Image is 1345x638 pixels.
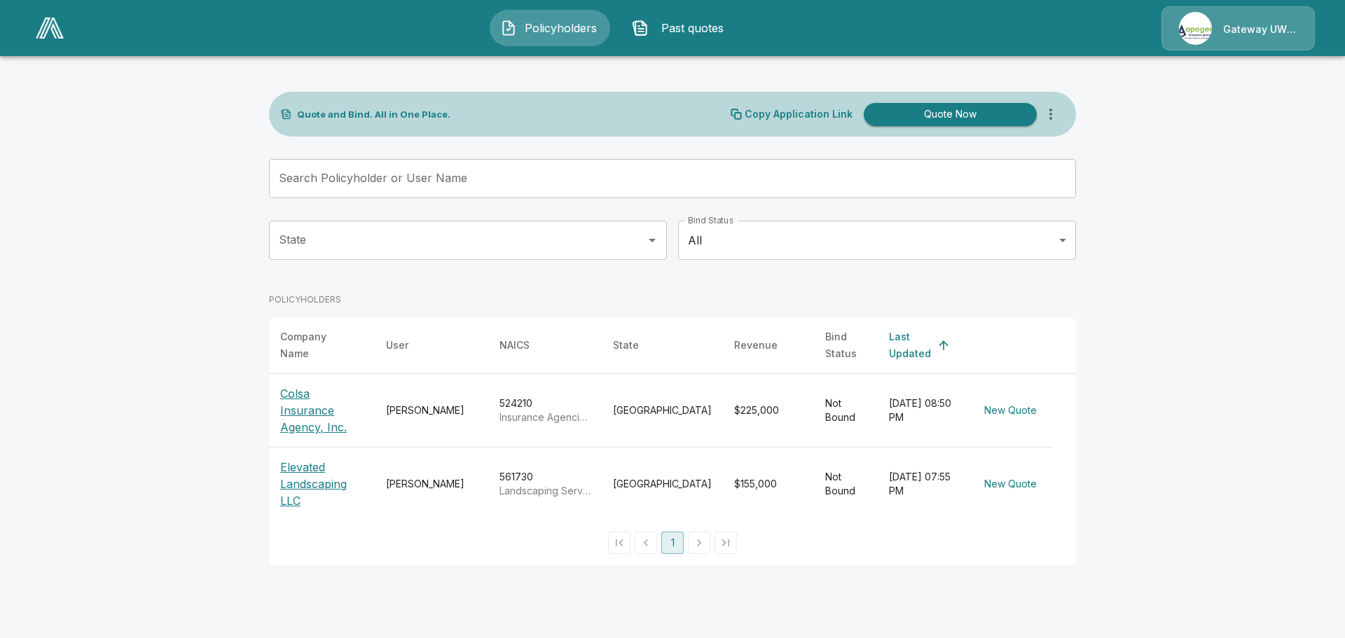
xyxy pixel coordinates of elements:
[864,103,1037,126] button: Quote Now
[386,477,477,491] div: [PERSON_NAME]
[499,484,591,498] p: Landscaping Services
[280,328,338,362] div: Company Name
[269,317,1076,520] table: simple table
[979,471,1042,497] button: New Quote
[734,337,778,354] div: Revenue
[269,293,341,306] p: POLICYHOLDERS
[602,374,723,448] td: [GEOGRAPHIC_DATA]
[490,10,610,46] button: Policyholders IconPolicyholders
[723,374,814,448] td: $225,000
[386,403,477,417] div: [PERSON_NAME]
[858,103,1037,126] a: Quote Now
[613,337,639,354] div: State
[642,230,662,250] button: Open
[621,10,742,46] button: Past quotes IconPast quotes
[723,448,814,521] td: $155,000
[280,459,364,509] p: Elevated Landscaping LLC
[814,317,878,374] th: Bind Status
[297,110,450,119] p: Quote and Bind. All in One Place.
[606,532,739,554] nav: pagination navigation
[386,337,408,354] div: User
[500,20,517,36] img: Policyholders Icon
[878,374,967,448] td: [DATE] 08:50 PM
[280,385,364,436] p: Colsa Insurance Agency, Inc.
[499,396,591,424] div: 524210
[745,109,853,119] p: Copy Application Link
[688,214,733,226] label: Bind Status
[878,448,967,521] td: [DATE] 07:55 PM
[814,374,878,448] td: Not Bound
[654,20,731,36] span: Past quotes
[889,328,931,362] div: Last Updated
[523,20,600,36] span: Policyholders
[602,448,723,521] td: [GEOGRAPHIC_DATA]
[499,470,591,498] div: 561730
[499,410,591,424] p: Insurance Agencies and Brokerages
[814,448,878,521] td: Not Bound
[36,18,64,39] img: AA Logo
[499,337,530,354] div: NAICS
[678,221,1076,260] div: All
[661,532,684,554] button: page 1
[979,398,1042,424] button: New Quote
[632,20,649,36] img: Past quotes Icon
[1037,100,1065,128] button: more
